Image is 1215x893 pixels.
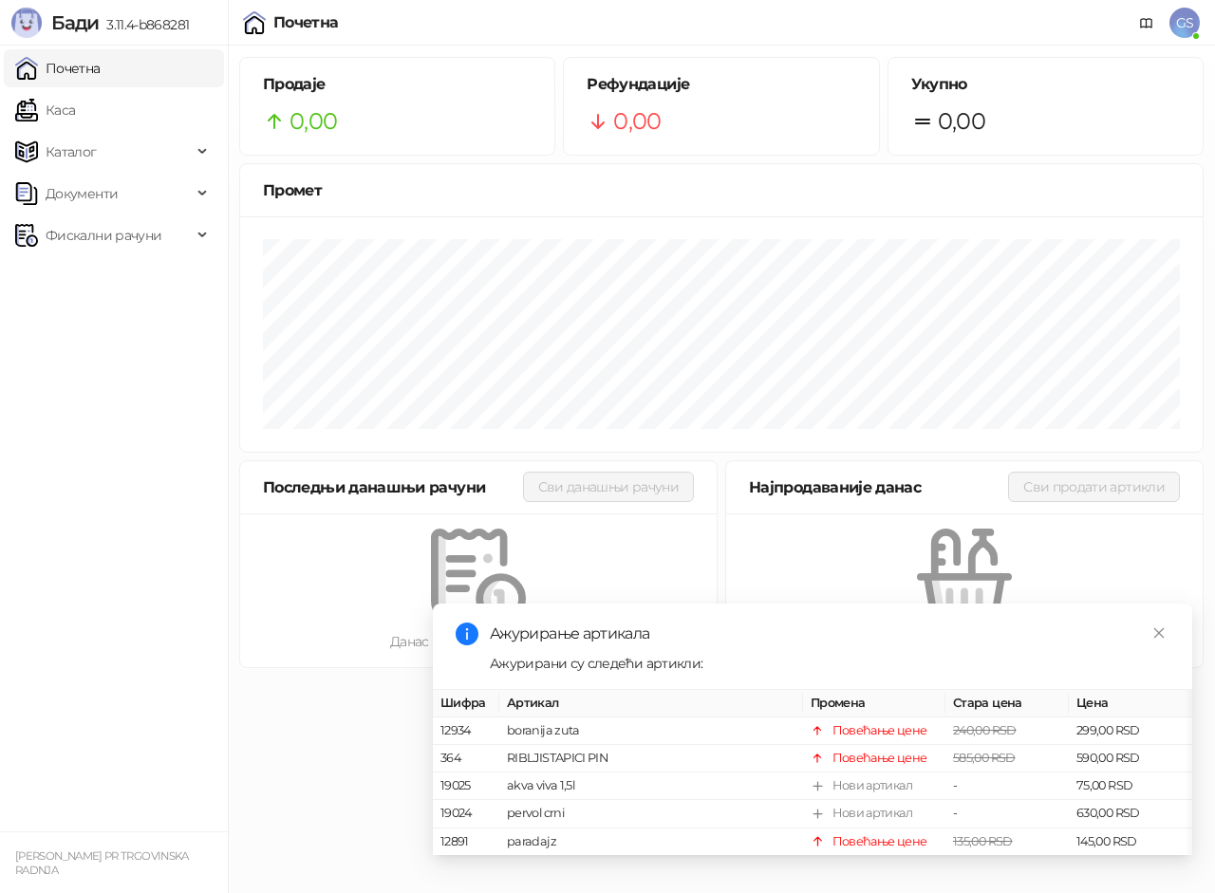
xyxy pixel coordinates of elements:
[433,690,499,717] th: Шифра
[46,216,161,254] span: Фискални рачуни
[490,623,1169,645] div: Ажурирање артикала
[456,623,478,645] span: info-circle
[832,777,912,796] div: Нови артикал
[945,773,1069,801] td: -
[499,717,803,745] td: boranija zuta
[1008,472,1180,502] button: Сви продати артикли
[803,690,945,717] th: Промена
[1069,828,1192,856] td: 145,00 RSD
[832,832,927,851] div: Повећање цене
[499,828,803,856] td: paradajz
[499,801,803,828] td: pervol crni
[11,8,42,38] img: Logo
[832,750,927,769] div: Повећање цене
[15,849,189,877] small: [PERSON_NAME] PR TRGOVINSKA RADNJA
[1069,717,1192,745] td: 299,00 RSD
[953,723,1017,737] span: 240,00 RSD
[290,103,337,140] span: 0,00
[433,717,499,745] td: 12934
[1152,626,1166,640] span: close
[938,103,985,140] span: 0,00
[1069,801,1192,828] td: 630,00 RSD
[263,475,523,499] div: Последњи данашњи рачуни
[1069,746,1192,773] td: 590,00 RSD
[433,828,499,856] td: 12891
[99,16,189,33] span: 3.11.4-b868281
[1069,773,1192,801] td: 75,00 RSD
[1069,690,1192,717] th: Цена
[499,690,803,717] th: Артикал
[587,73,855,96] h5: Рефундације
[499,746,803,773] td: RIBLJISTAPICI PIN
[46,133,97,171] span: Каталог
[271,631,686,652] div: Данас нема издатих рачуна
[749,475,1008,499] div: Најпродаваније данас
[433,773,499,801] td: 19025
[1169,8,1200,38] span: GS
[953,752,1016,766] span: 585,00 RSD
[832,721,927,740] div: Повећање цене
[490,653,1169,674] div: Ажурирани су следећи артикли:
[499,773,803,801] td: akva viva 1,5l
[945,801,1069,828] td: -
[433,746,499,773] td: 364
[433,801,499,828] td: 19024
[945,690,1069,717] th: Стара цена
[911,73,1180,96] h5: Укупно
[51,11,99,34] span: Бади
[273,15,339,30] div: Почетна
[613,103,661,140] span: 0,00
[523,472,694,502] button: Сви данашњи рачуни
[1131,8,1162,38] a: Документација
[953,834,1013,848] span: 135,00 RSD
[832,805,912,824] div: Нови артикал
[15,49,101,87] a: Почетна
[46,175,118,213] span: Документи
[263,178,1180,202] div: Промет
[15,91,75,129] a: Каса
[263,73,532,96] h5: Продаје
[1149,623,1169,643] a: Close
